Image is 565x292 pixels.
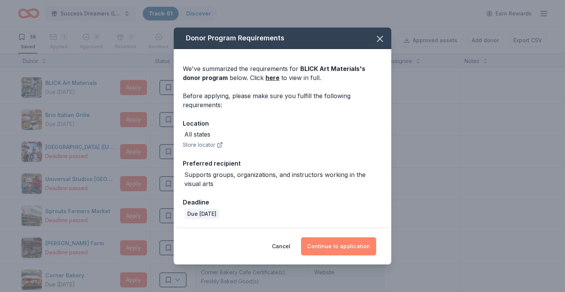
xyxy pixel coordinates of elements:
div: All states [184,130,210,139]
div: Due [DATE] [184,209,219,219]
div: We've summarized the requirements for below. Click to view in full. [183,64,382,82]
button: Continue to application [301,237,376,255]
div: Before applying, please make sure you fulfill the following requirements: [183,91,382,109]
button: Cancel [272,237,290,255]
div: Preferred recipient [183,158,382,168]
div: Donor Program Requirements [174,28,391,49]
div: Supports groups, organizations, and instructors working in the visual arts [184,170,382,188]
div: Location [183,118,382,128]
div: Deadline [183,197,382,207]
a: here [266,73,279,82]
button: Store locator [183,140,223,149]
